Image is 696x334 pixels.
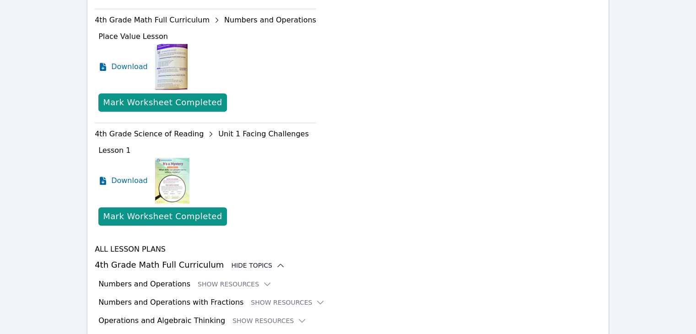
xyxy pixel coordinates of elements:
h4: All Lesson Plans [95,244,601,255]
div: Mark Worksheet Completed [103,210,222,223]
img: Place Value Lesson [155,44,188,90]
span: Download [111,61,148,72]
button: Mark Worksheet Completed [98,93,227,112]
h3: Numbers and Operations [98,279,190,290]
h3: 4th Grade Math Full Curriculum [95,259,601,271]
h3: Numbers and Operations with Fractions [98,297,243,308]
button: Show Resources [198,280,272,289]
div: 4th Grade Science of Reading Unit 1 Facing Challenges [95,127,316,141]
span: Lesson 1 [98,146,130,155]
span: Place Value Lesson [98,32,168,41]
button: Show Resources [232,316,307,325]
a: Download [98,158,148,204]
span: Download [111,175,148,186]
button: Mark Worksheet Completed [98,207,227,226]
div: Mark Worksheet Completed [103,96,222,109]
button: Show Resources [251,298,325,307]
button: Hide Topics [231,261,285,270]
a: Download [98,44,148,90]
img: Lesson 1 [155,158,189,204]
div: 4th Grade Math Full Curriculum Numbers and Operations [95,13,316,27]
h3: Operations and Algebraic Thinking [98,315,225,326]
